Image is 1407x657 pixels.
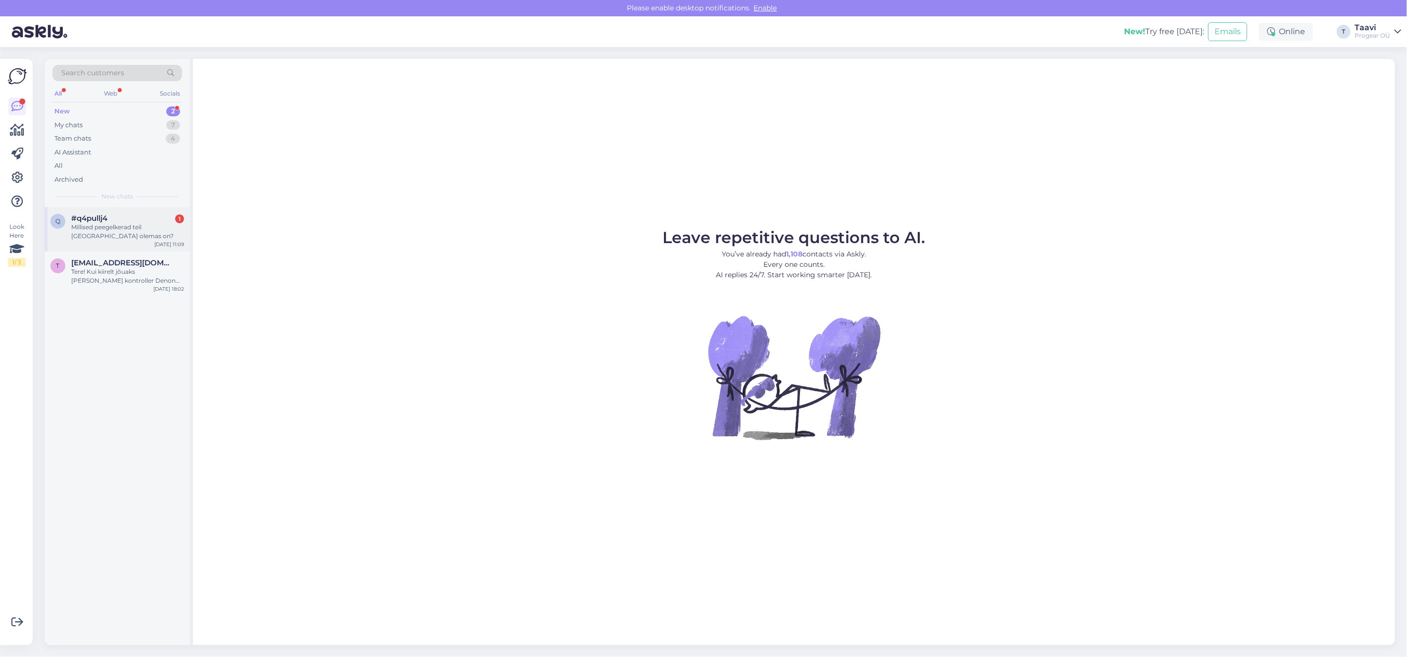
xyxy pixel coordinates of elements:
[71,223,184,241] div: Millised peegelkerad teil [GEOGRAPHIC_DATA] olemas on?
[1355,32,1390,40] div: Progear OÜ
[663,249,926,280] p: You’ve already had contacts via Askly. Every one counts. AI replies 24/7. Start working smarter [...
[71,214,107,223] span: #q4pullj4
[8,258,26,267] div: 1 / 3
[54,148,91,157] div: AI Assistant
[54,120,83,130] div: My chats
[101,192,133,201] span: New chats
[705,288,883,466] img: No Chat active
[175,214,184,223] div: 1
[1355,24,1390,32] div: Taavi
[54,175,83,185] div: Archived
[1259,23,1313,41] div: Online
[54,134,91,144] div: Team chats
[1337,25,1351,39] div: T
[54,161,63,171] div: All
[56,262,60,269] span: t
[55,217,60,225] span: q
[1124,26,1204,38] div: Try free [DATE]:
[663,228,926,247] span: Leave repetitive questions to AI.
[71,258,174,267] span: thomashallik@gmail.com
[8,67,27,86] img: Askly Logo
[52,87,64,100] div: All
[54,106,70,116] div: New
[751,3,780,12] span: Enable
[1208,22,1247,41] button: Emails
[166,120,180,130] div: 7
[153,285,184,293] div: [DATE] 18:02
[61,68,124,78] span: Search customers
[102,87,120,100] div: Web
[166,134,180,144] div: 4
[71,267,184,285] div: Tere! Kui kiirelt jõuaks [PERSON_NAME] kontroller Denon SC LIVE 4?
[154,241,184,248] div: [DATE] 11:09
[786,250,802,258] b: 1,108
[166,106,180,116] div: 2
[1124,27,1145,36] b: New!
[1355,24,1401,40] a: TaaviProgear OÜ
[8,222,26,267] div: Look Here
[158,87,182,100] div: Socials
